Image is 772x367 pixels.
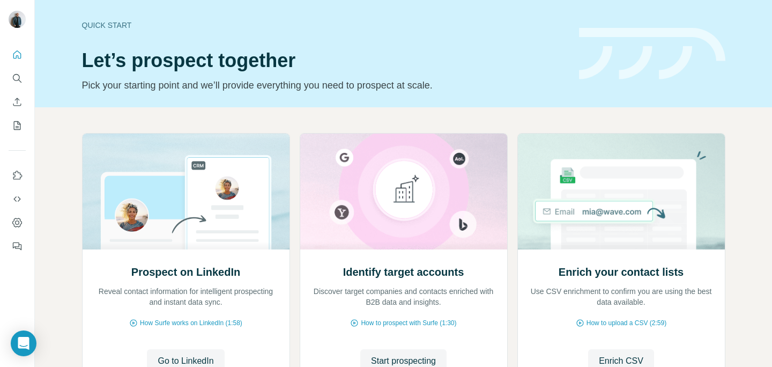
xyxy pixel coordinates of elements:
img: Identify target accounts [300,134,508,249]
div: Quick start [82,20,566,31]
img: banner [579,28,725,80]
span: How to upload a CSV (2:59) [587,318,666,328]
button: Use Surfe on LinkedIn [9,166,26,185]
div: Open Intercom Messenger [11,331,36,356]
button: Search [9,69,26,88]
span: How Surfe works on LinkedIn (1:58) [140,318,242,328]
button: My lists [9,116,26,135]
img: Prospect on LinkedIn [82,134,290,249]
p: Pick your starting point and we’ll provide everything you need to prospect at scale. [82,78,566,93]
h2: Enrich your contact lists [559,265,684,280]
img: Avatar [9,11,26,28]
button: Feedback [9,237,26,256]
button: Use Surfe API [9,189,26,209]
h1: Let’s prospect together [82,50,566,71]
button: Dashboard [9,213,26,232]
p: Use CSV enrichment to confirm you are using the best data available. [529,286,714,307]
h2: Identify target accounts [343,265,464,280]
h2: Prospect on LinkedIn [131,265,240,280]
img: Enrich your contact lists [517,134,725,249]
p: Reveal contact information for intelligent prospecting and instant data sync. [93,286,279,307]
button: Enrich CSV [9,92,26,112]
p: Discover target companies and contacts enriched with B2B data and insights. [311,286,496,307]
button: Quick start [9,45,26,64]
span: How to prospect with Surfe (1:30) [361,318,456,328]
